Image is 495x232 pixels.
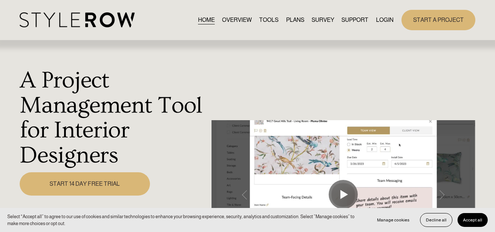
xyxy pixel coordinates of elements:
[259,15,278,25] a: TOOLS
[7,213,364,227] p: Select “Accept all” to agree to our use of cookies and similar technologies to enhance your brows...
[401,10,475,30] a: START A PROJECT
[426,217,447,223] span: Decline all
[20,12,134,27] img: StyleRow
[377,217,409,223] span: Manage cookies
[463,217,482,223] span: Accept all
[222,15,252,25] a: OVERVIEW
[20,172,150,196] a: START 14 DAY FREE TRIAL
[341,15,368,25] a: folder dropdown
[329,180,358,209] button: Play
[458,213,488,227] button: Accept all
[20,68,207,168] h1: A Project Management Tool for Interior Designers
[372,213,415,227] button: Manage cookies
[198,15,215,25] a: HOME
[341,16,368,24] span: SUPPORT
[376,15,393,25] a: LOGIN
[286,15,304,25] a: PLANS
[420,213,452,227] button: Decline all
[312,15,334,25] a: SURVEY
